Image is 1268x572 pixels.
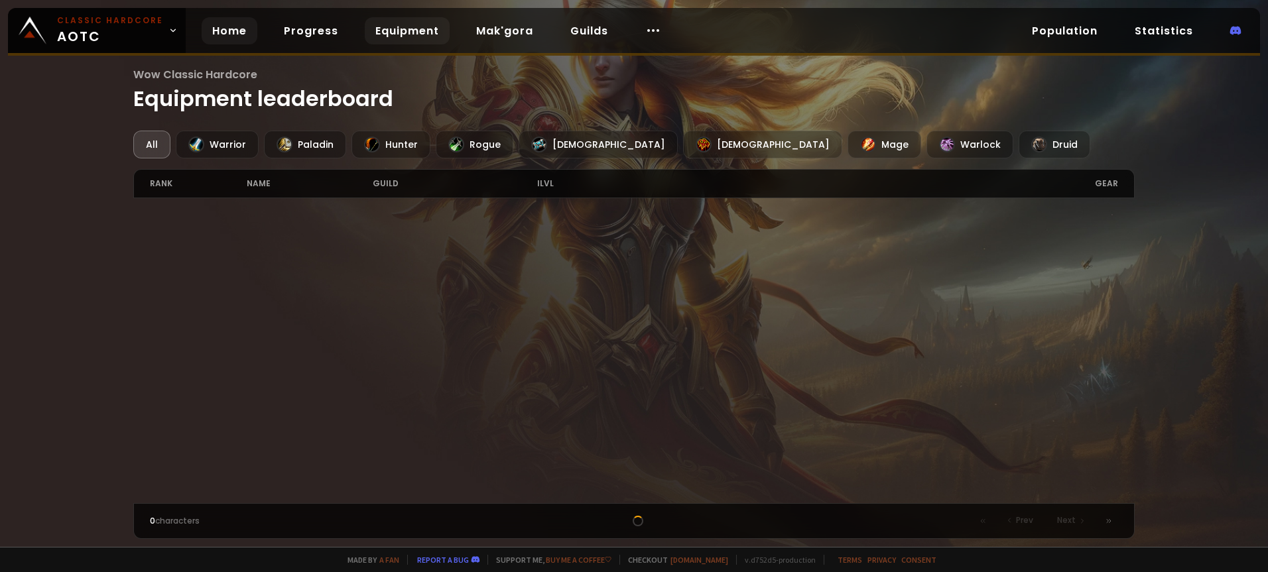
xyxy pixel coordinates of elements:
[57,15,163,27] small: Classic Hardcore
[1019,131,1090,158] div: Druid
[736,555,816,565] span: v. d752d5 - production
[619,555,728,565] span: Checkout
[436,131,513,158] div: Rogue
[351,131,430,158] div: Hunter
[264,131,346,158] div: Paladin
[546,555,611,565] a: Buy me a coffee
[466,17,544,44] a: Mak'gora
[926,131,1013,158] div: Warlock
[176,131,259,158] div: Warrior
[150,515,392,527] div: characters
[848,131,921,158] div: Mage
[1021,17,1108,44] a: Population
[150,170,247,198] div: rank
[1057,514,1076,526] span: Next
[670,555,728,565] a: [DOMAIN_NAME]
[487,555,611,565] span: Support me,
[417,555,469,565] a: Report a bug
[634,170,1118,198] div: gear
[379,555,399,565] a: a fan
[202,17,257,44] a: Home
[133,131,170,158] div: All
[867,555,896,565] a: Privacy
[365,17,450,44] a: Equipment
[373,170,537,198] div: guild
[8,8,186,53] a: Classic HardcoreAOTC
[133,66,1135,115] h1: Equipment leaderboard
[57,15,163,46] span: AOTC
[683,131,842,158] div: [DEMOGRAPHIC_DATA]
[560,17,619,44] a: Guilds
[901,555,936,565] a: Consent
[519,131,678,158] div: [DEMOGRAPHIC_DATA]
[133,66,1135,83] span: Wow Classic Hardcore
[273,17,349,44] a: Progress
[1124,17,1204,44] a: Statistics
[838,555,862,565] a: Terms
[537,170,634,198] div: ilvl
[1016,514,1033,526] span: Prev
[150,515,155,526] span: 0
[247,170,373,198] div: name
[340,555,399,565] span: Made by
